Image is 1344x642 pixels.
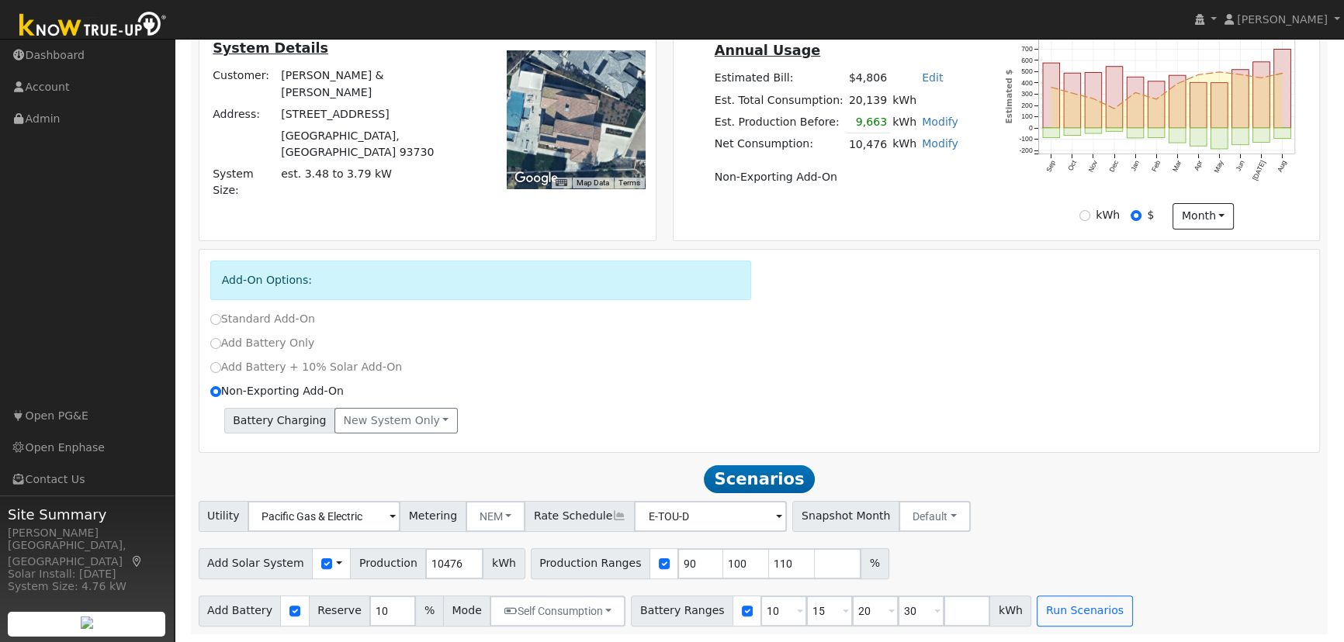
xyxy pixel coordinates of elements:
[1150,159,1162,173] text: Feb
[8,578,166,595] div: System Size: 4.76 kW
[1218,71,1221,73] circle: onclick=""
[1127,77,1144,128] rect: onclick=""
[1086,159,1099,174] text: Nov
[712,67,846,89] td: Estimated Bill:
[1106,67,1123,128] rect: onclick=""
[511,168,562,188] a: Open this area in Google Maps (opens a new window)
[899,501,971,532] button: Default
[618,178,640,187] a: Terms (opens in new tab)
[846,89,889,111] td: 20,139
[1276,159,1288,173] text: Aug
[1019,136,1033,143] text: -100
[1066,159,1078,172] text: Oct
[8,537,166,570] div: [GEOGRAPHIC_DATA], [GEOGRAPHIC_DATA]
[531,548,650,579] span: Production Ranges
[634,501,787,532] input: Select a Rate Schedule
[704,465,815,493] span: Scenarios
[281,167,392,180] span: est. 3.48 to 3.79 kW
[279,125,457,163] td: [GEOGRAPHIC_DATA], [GEOGRAPHIC_DATA] 93730
[483,548,525,579] span: kWh
[1235,159,1246,172] text: Jun
[1113,107,1115,109] circle: onclick=""
[12,9,175,43] img: Know True-Up
[1064,73,1081,128] rect: onclick=""
[1071,92,1073,95] circle: onclick=""
[511,168,562,188] img: Google
[712,167,961,188] td: Non-Exporting Add-On
[1019,147,1033,154] text: -200
[1079,210,1090,221] input: kWh
[1106,128,1123,131] rect: onclick=""
[1129,159,1141,172] text: Jan
[715,43,820,58] u: Annual Usage
[210,359,403,375] label: Add Battery + 10% Solar Add-On
[210,311,315,327] label: Standard Add-On
[1043,63,1060,128] rect: onclick=""
[846,111,889,133] td: 9,663
[792,501,899,532] span: Snapshot Month
[1043,128,1060,137] rect: onclick=""
[199,548,313,579] span: Add Solar System
[1190,128,1207,146] rect: onclick=""
[1239,73,1242,75] circle: onclick=""
[279,65,457,103] td: [PERSON_NAME] & [PERSON_NAME]
[210,335,315,351] label: Add Battery Only
[199,595,282,626] span: Add Battery
[1232,128,1249,145] rect: onclick=""
[1155,98,1157,100] circle: onclick=""
[577,178,609,188] button: Map Data
[1092,98,1094,100] circle: onclick=""
[1064,128,1081,136] rect: onclick=""
[1237,13,1328,26] span: [PERSON_NAME]
[1211,83,1228,128] rect: onclick=""
[210,386,221,397] input: Non-Exporting Add-On
[1169,75,1186,128] rect: onclick=""
[1148,128,1165,138] rect: onclick=""
[1274,49,1291,128] rect: onclick=""
[846,67,889,89] td: $4,806
[1021,112,1033,120] text: 100
[1021,90,1033,98] text: 300
[1021,79,1033,87] text: 400
[210,383,344,399] label: Non-Exporting Add-On
[248,501,400,532] input: Select a Utility
[922,71,943,84] a: Edit
[1171,159,1183,173] text: Mar
[81,616,93,629] img: retrieve
[1107,159,1120,174] text: Dec
[1021,102,1033,109] text: 200
[1260,77,1263,79] circle: onclick=""
[8,566,166,582] div: Solar Install: [DATE]
[1232,70,1249,128] rect: onclick=""
[210,314,221,325] input: Standard Add-On
[1197,74,1199,76] circle: onclick=""
[279,103,457,125] td: [STREET_ADDRESS]
[279,164,457,202] td: System Size
[334,408,458,434] button: New system only
[400,501,466,532] span: Metering
[712,111,846,133] td: Est. Production Before:
[1021,45,1033,53] text: 700
[1021,67,1033,75] text: 500
[1253,62,1270,128] rect: onclick=""
[1190,82,1207,128] rect: onclick=""
[1044,159,1057,173] text: Sep
[556,178,566,188] button: Keyboard shortcuts
[861,548,888,579] span: %
[210,103,279,125] td: Address:
[1096,207,1120,223] label: kWh
[466,501,526,532] button: NEM
[350,548,426,579] span: Production
[210,261,751,300] div: Add-On Options:
[210,65,279,103] td: Customer:
[1274,128,1291,138] rect: onclick=""
[1037,595,1132,626] button: Run Scenarios
[210,338,221,349] input: Add Battery Only
[1050,86,1052,88] circle: onclick=""
[1148,81,1165,128] rect: onclick=""
[210,164,279,202] td: System Size:
[1193,159,1204,172] text: Apr
[890,89,961,111] td: kWh
[846,133,889,156] td: 10,476
[1173,203,1234,230] button: month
